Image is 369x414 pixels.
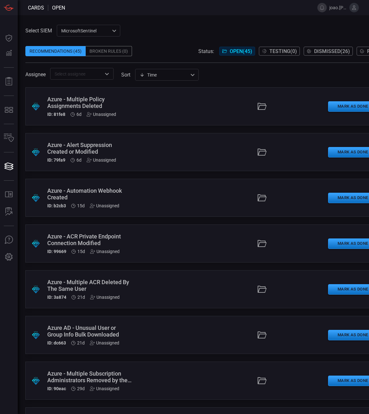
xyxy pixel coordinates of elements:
[25,46,86,56] div: Recommendations (45)
[230,48,252,54] span: Open ( 45 )
[47,295,66,300] h5: ID: 3a874
[47,233,132,246] div: Azure - ACR Private Endpoint Connection Modified
[1,46,16,61] button: Detections
[87,157,116,163] div: Unassigned
[47,249,66,254] h5: ID: 99669
[219,47,255,56] button: Open(45)
[1,130,16,146] button: Inventory
[1,204,16,219] button: ALERT ANALYSIS
[329,5,347,10] span: joao.[PERSON_NAME]
[304,47,353,56] button: Dismissed(26)
[90,249,120,254] div: Unassigned
[52,5,65,11] span: open
[77,295,85,300] span: Sep 15, 2025 8:30 AM
[25,28,52,34] label: Select SIEM
[47,386,66,391] h5: ID: 90eac
[269,48,297,54] span: Testing ( 0 )
[90,295,120,300] div: Unassigned
[47,96,132,109] div: Azure - Multiple Policy Assignments Deleted
[77,203,85,208] span: Sep 21, 2025 7:42 AM
[140,72,188,78] div: Time
[1,102,16,117] button: MITRE - Detection Posture
[1,250,16,265] button: Preferences
[77,386,85,391] span: Sep 07, 2025 8:52 AM
[102,70,111,78] button: Open
[47,112,65,117] h5: ID: 81fe8
[121,72,130,78] label: sort
[90,340,119,345] div: Unassigned
[47,157,65,163] h5: ID: 79fa9
[1,74,16,89] button: Reports
[259,47,300,56] button: Testing(0)
[61,28,110,34] p: MicrosoftSentinel
[198,48,214,54] span: Status:
[1,159,16,174] button: Cards
[77,340,85,345] span: Sep 15, 2025 8:30 AM
[47,370,132,384] div: Azure - Multiple Subscription Administrators Removed by the Same user
[47,187,132,201] div: Azure - Automation Webhook Created
[52,70,101,78] input: Select assignee
[90,203,119,208] div: Unassigned
[76,112,82,117] span: Sep 30, 2025 8:48 AM
[47,340,66,345] h5: ID: dc663
[1,30,16,46] button: Dashboard
[25,71,46,77] span: Assignee
[47,203,66,208] h5: ID: b2cb3
[314,48,350,54] span: Dismissed ( 26 )
[1,187,16,202] button: Rule Catalog
[1,232,16,248] button: Ask Us A Question
[77,249,85,254] span: Sep 21, 2025 7:42 AM
[76,157,82,163] span: Sep 30, 2025 8:48 AM
[87,112,116,117] div: Unassigned
[47,279,132,292] div: Azure - Multiple ACR Deleted By The Same User
[86,46,132,56] div: Broken Rules (0)
[47,324,132,338] div: Azure AD - Unusual User or Group Info Bulk Downloaded
[28,5,44,11] span: Cards
[90,386,119,391] div: Unassigned
[47,142,132,155] div: Azure - Alert Suppression Created or Modified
